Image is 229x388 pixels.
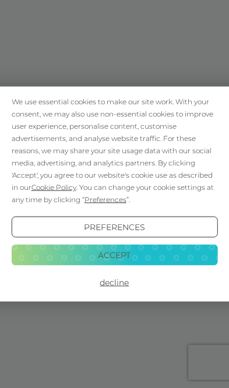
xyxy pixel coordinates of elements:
[12,217,218,238] button: Preferences
[31,183,76,192] span: Cookie Policy
[12,96,218,206] div: We use essential cookies to make our site work. With your consent, we may also use non-essential ...
[12,244,218,265] button: Accept
[84,195,126,204] span: Preferences
[12,272,218,293] button: Decline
